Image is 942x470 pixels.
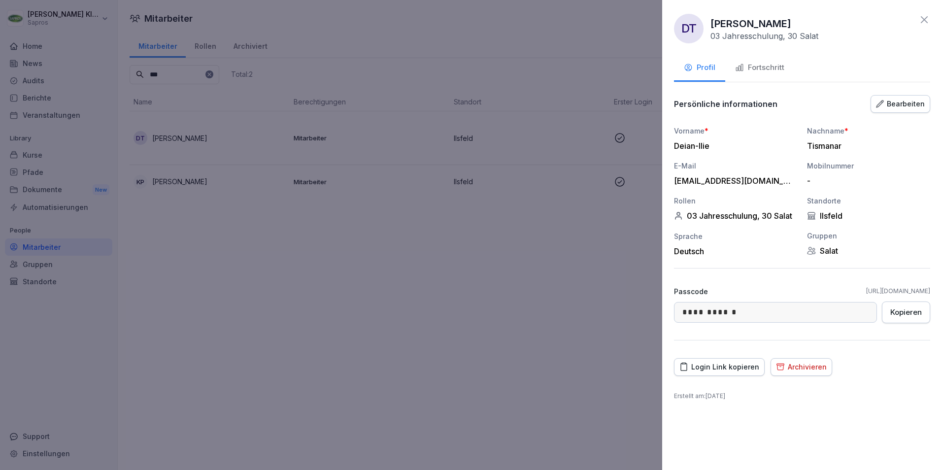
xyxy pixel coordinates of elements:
[674,286,708,297] p: Passcode
[674,161,797,171] div: E-Mail
[876,99,925,109] div: Bearbeiten
[807,161,930,171] div: Mobilnummer
[679,362,759,372] div: Login Link kopieren
[710,31,818,41] p: 03 Jahresschulung, 30 Salat
[674,358,765,376] button: Login Link kopieren
[674,99,777,109] p: Persönliche informationen
[674,231,797,241] div: Sprache
[710,16,791,31] p: [PERSON_NAME]
[674,211,797,221] div: 03 Jahresschulung, 30 Salat
[807,196,930,206] div: Standorte
[807,126,930,136] div: Nachname
[674,55,725,82] button: Profil
[807,141,925,151] div: Tismanar
[684,62,715,73] div: Profil
[771,358,832,376] button: Archivieren
[674,141,792,151] div: Deian-Ilie
[882,302,930,323] button: Kopieren
[674,176,792,186] div: [EMAIL_ADDRESS][DOMAIN_NAME]
[674,196,797,206] div: Rollen
[674,246,797,256] div: Deutsch
[807,231,930,241] div: Gruppen
[807,211,930,221] div: Ilsfeld
[674,14,704,43] div: DT
[871,95,930,113] button: Bearbeiten
[674,126,797,136] div: Vorname
[674,392,930,401] p: Erstellt am : [DATE]
[735,62,784,73] div: Fortschritt
[776,362,827,372] div: Archivieren
[807,246,930,256] div: Salat
[725,55,794,82] button: Fortschritt
[807,176,925,186] div: -
[866,287,930,296] a: [URL][DOMAIN_NAME]
[890,307,922,318] div: Kopieren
